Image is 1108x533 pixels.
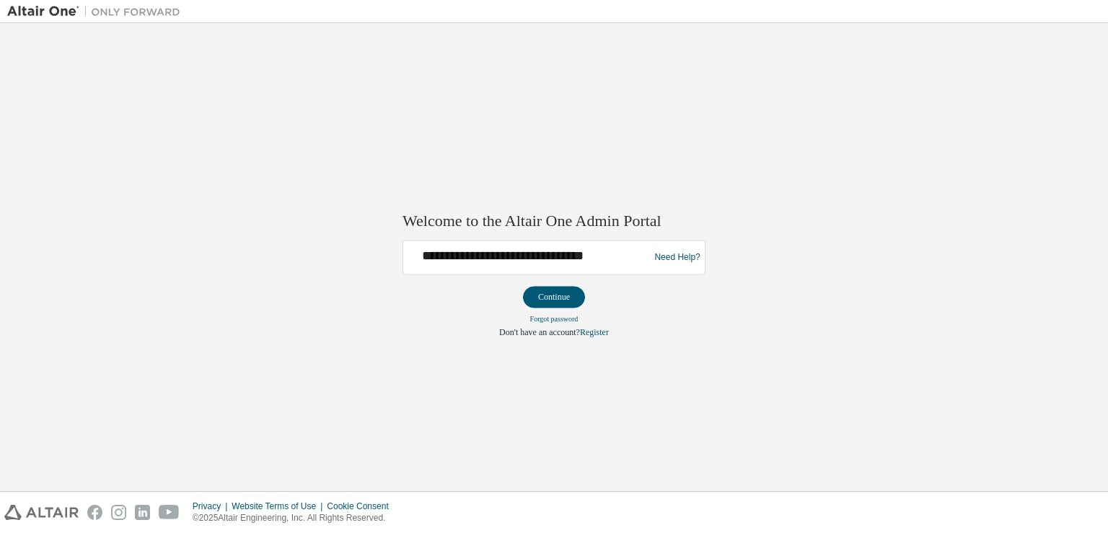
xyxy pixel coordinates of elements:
a: Forgot password [530,316,579,324]
img: facebook.svg [87,505,102,520]
a: Need Help? [654,257,700,258]
a: Register [580,328,609,338]
img: Altair One [7,4,188,19]
span: Don't have an account? [499,328,580,338]
h2: Welcome to the Altair One Admin Portal [403,211,705,231]
button: Continue [523,287,585,308]
p: © 2025 Altair Engineering, Inc. All Rights Reserved. [193,512,397,524]
div: Cookie Consent [327,500,397,512]
img: linkedin.svg [135,505,150,520]
img: youtube.svg [159,505,180,520]
div: Website Terms of Use [232,500,327,512]
div: Privacy [193,500,232,512]
img: altair_logo.svg [4,505,79,520]
img: instagram.svg [111,505,126,520]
